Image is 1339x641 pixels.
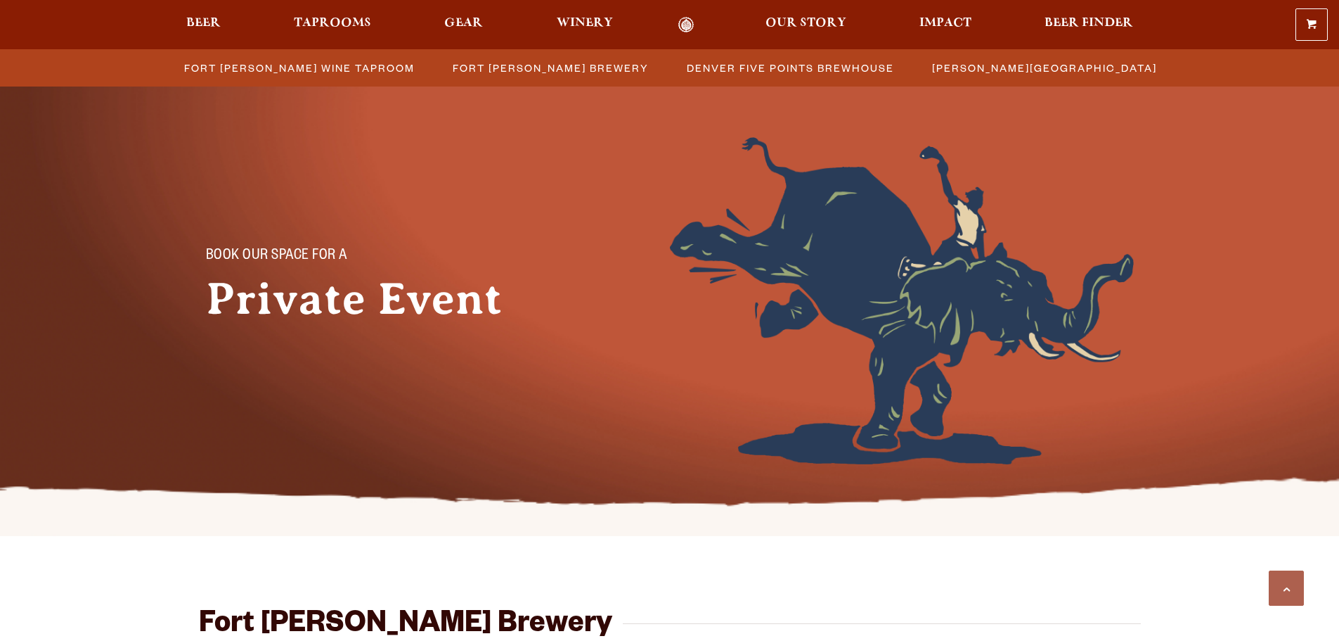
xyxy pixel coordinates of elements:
span: Fort [PERSON_NAME] Brewery [453,58,649,78]
a: Gear [435,17,492,33]
a: Winery [548,17,622,33]
p: Book Our Space for a [206,248,515,265]
a: [PERSON_NAME][GEOGRAPHIC_DATA] [924,58,1164,78]
span: Beer Finder [1044,18,1133,29]
span: Taprooms [294,18,371,29]
a: Taprooms [285,17,380,33]
span: Gear [444,18,483,29]
a: Impact [910,17,981,33]
span: Beer [186,18,221,29]
a: Beer Finder [1035,17,1142,33]
a: Fort [PERSON_NAME] Brewery [444,58,656,78]
img: Foreground404 [670,137,1134,464]
span: Impact [919,18,971,29]
a: Scroll to top [1269,571,1304,606]
a: Odell Home [660,17,713,33]
a: Denver Five Points Brewhouse [678,58,901,78]
a: Our Story [756,17,855,33]
a: Fort [PERSON_NAME] Wine Taproom [176,58,422,78]
span: [PERSON_NAME][GEOGRAPHIC_DATA] [932,58,1157,78]
span: Winery [557,18,613,29]
h1: Private Event [206,274,543,324]
span: Our Story [765,18,846,29]
a: Beer [177,17,230,33]
span: Fort [PERSON_NAME] Wine Taproom [184,58,415,78]
span: Denver Five Points Brewhouse [687,58,894,78]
